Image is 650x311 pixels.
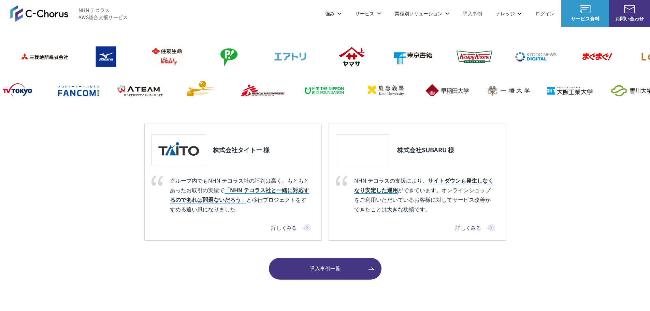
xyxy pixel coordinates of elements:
h3: 株式会社タイトー 様 [213,145,270,154]
img: お問い合わせ [624,5,635,13]
img: ヤマサ醤油 [323,43,378,70]
img: 東京書籍 [385,43,439,70]
img: 大阪工業大学 [541,77,596,104]
img: ミズノ [77,43,132,70]
em: サイトダウンも発生しなくなり安定した運用 [354,176,493,194]
img: フジモトHD [200,43,255,70]
a: AWS総合支援サービス C-Chorus NHN テコラスAWS総合支援サービス [10,5,128,22]
img: エアトリ [262,43,316,70]
img: まぐまぐ [569,43,623,70]
img: 共同通信デジタル [507,43,562,70]
img: 慶應義塾 [357,77,412,104]
img: ファンコミュニケーションズ [50,77,105,104]
p: グループ内でもNHN テコラス社の評判は高く、もともとあったお取引の実績で と移行プロジェクトをすすめる追い風になりました。 [151,175,311,214]
span: サービス資料 [561,15,609,22]
img: AWS総合支援サービス C-Chorus サービス資料 [580,5,591,13]
img: エイチーム [112,77,166,104]
a: 導入事例 [463,10,482,17]
img: 日本財団 [296,77,350,104]
span: 導入事例一覧 [269,265,381,272]
img: 三菱地所 [16,43,71,70]
a: 詳しくみる [271,224,311,232]
img: 国境なき医師団 [234,77,289,104]
img: クリーク・アンド・リバー [173,77,228,104]
em: 「NHN テコラス社と一緒に対応するのであれば問題ないだろう」 [170,186,309,203]
p: NHN テコラスの支援により、 ができています。オンラインショップをご利用いただいているお客様に対してサービス改善ができたことは大きな功績です。 [336,175,495,214]
a: 詳しくみる [456,224,495,232]
a: 導入事例一覧 [269,258,381,280]
img: 株式会社タイトー [155,138,202,161]
img: クリスピー・クリーム・ドーナツ [446,43,501,70]
a: ログイン [535,10,554,17]
p: ナレッジ [496,10,522,17]
p: 業種別ソリューション [395,10,449,17]
img: AWS総合支援サービス C-Chorus [10,5,68,22]
p: 強み [325,10,342,17]
h3: 株式会社SUBARU 様 [397,145,454,154]
span: お問い合わせ [609,15,650,22]
p: サービス [355,10,381,17]
img: 株式会社SUBARU [340,138,387,161]
img: 早稲田大学 [419,77,473,104]
img: 一橋大学 [480,77,535,104]
img: 住友生命保険相互 [139,43,193,70]
span: NHN テコラス AWS総合支援サービス [78,6,128,21]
